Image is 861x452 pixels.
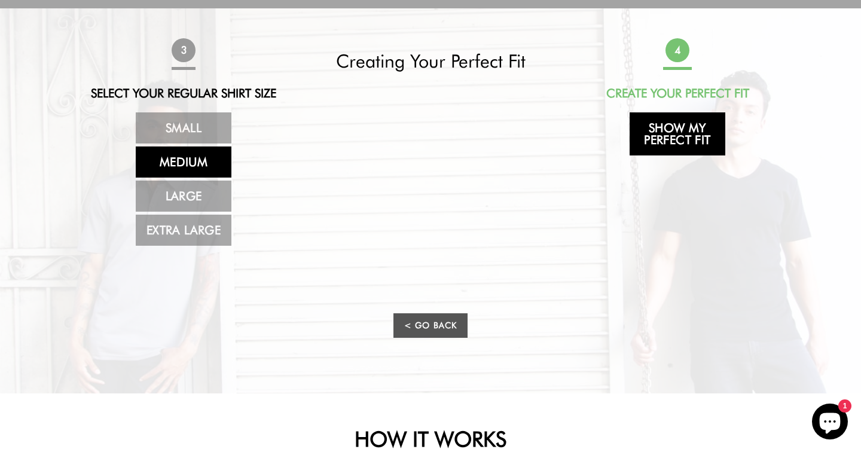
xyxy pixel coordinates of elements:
h2: Creating Your Perfect Fit [325,50,536,72]
a: Medium [136,146,231,178]
h2: Create Your Perfect Fit [572,86,783,100]
a: < Go Back [393,313,468,338]
span: 4 [665,38,690,63]
inbox-online-store-chat: Shopify online store chat [808,404,851,442]
h2: Select Your Regular Shirt Size [78,86,289,100]
a: Large [136,181,231,212]
h2: HOW IT WORKS [105,426,756,451]
span: 3 [172,38,196,63]
a: Extra Large [136,215,231,246]
a: Small [136,112,231,143]
a: Show My Perfect Fit [630,112,725,155]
